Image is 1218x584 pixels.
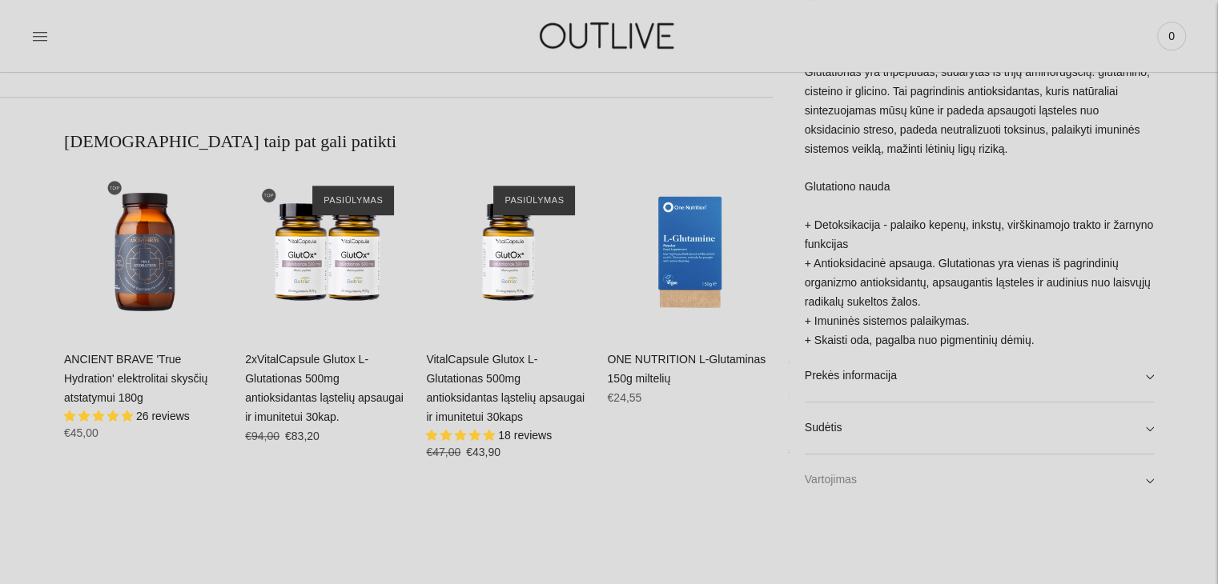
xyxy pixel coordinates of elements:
img: OUTLIVE [509,8,709,63]
a: ONE NUTRITION L-Glutaminas 150g miltelių [607,170,772,334]
a: Vartojimas [805,454,1154,506]
s: €47,00 [426,446,460,458]
a: ONE NUTRITION L-Glutaminas 150g miltelių [607,353,766,385]
span: 26 reviews [136,410,190,422]
span: €43,90 [466,446,500,458]
a: 2xVitalCapsule Glutox L-Glutationas 500mg antioksidantas ląstelių apsaugai ir imunitetui 30kap. [245,353,404,423]
h2: [DEMOGRAPHIC_DATA] taip pat gali patikti [64,130,773,154]
span: 5.00 stars [426,429,498,442]
span: 18 reviews [498,429,552,442]
a: 2xVitalCapsule Glutox L-Glutationas 500mg antioksidantas ląstelių apsaugai ir imunitetui 30kap. [245,170,410,334]
span: €24,55 [607,391,641,404]
a: Prekės informacija [805,350,1154,402]
span: 4.88 stars [64,410,136,422]
s: €94,00 [245,430,279,442]
a: VitalCapsule Glutox L-Glutationas 500mg antioksidantas ląstelių apsaugai ir imunitetui 30kaps [426,170,591,334]
span: €45,00 [64,426,98,439]
a: Sudėtis [805,402,1154,454]
a: 0 [1157,18,1186,54]
a: VitalCapsule Glutox L-Glutationas 500mg antioksidantas ląstelių apsaugai ir imunitetui 30kaps [426,353,585,423]
span: €83,20 [285,430,320,442]
a: ANCIENT BRAVE 'True Hydration' elektrolitai skysčių atstatymui 180g [64,170,229,334]
span: 0 [1160,25,1183,47]
a: ANCIENT BRAVE 'True Hydration' elektrolitai skysčių atstatymui 180g [64,353,207,404]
